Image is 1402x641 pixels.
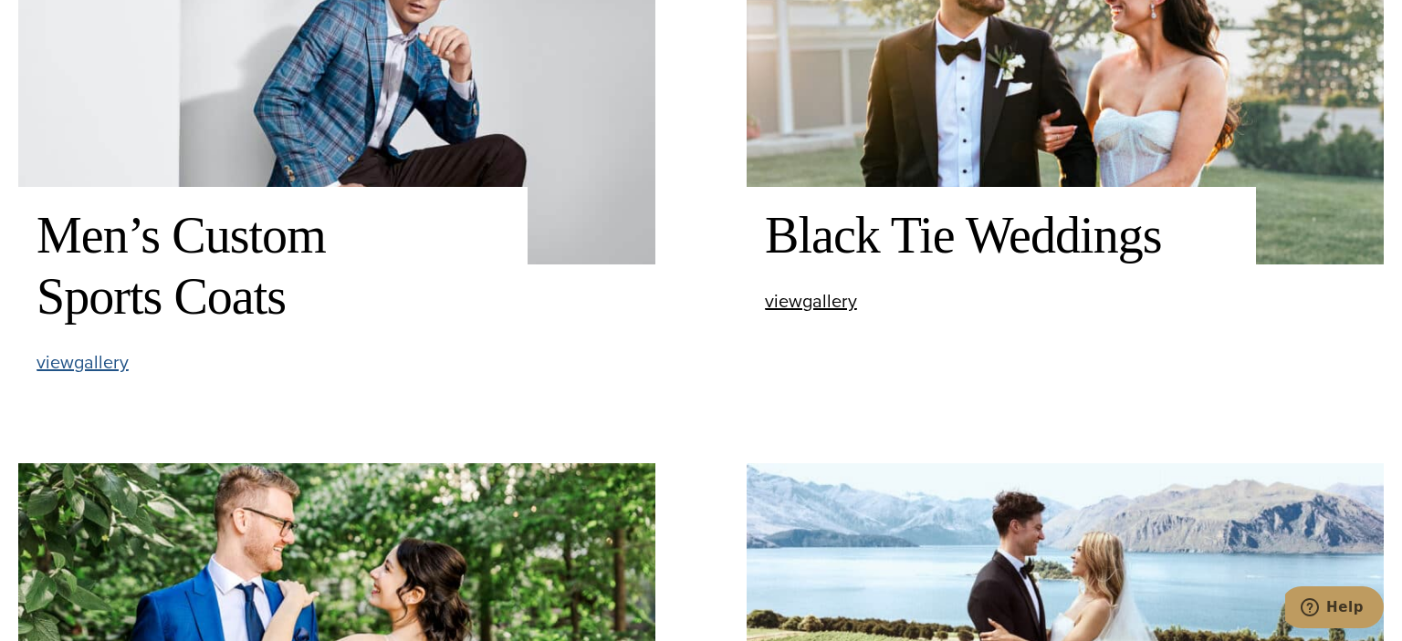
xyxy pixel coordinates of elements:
[37,348,129,376] span: view gallery
[1285,586,1384,632] iframe: Opens a widget where you can chat to one of our agents
[765,287,857,315] span: view gallery
[765,292,857,311] a: viewgallery
[765,205,1238,266] h2: Black Tie Weddings
[37,205,509,327] h2: Men’s Custom Sports Coats
[37,353,129,372] a: viewgallery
